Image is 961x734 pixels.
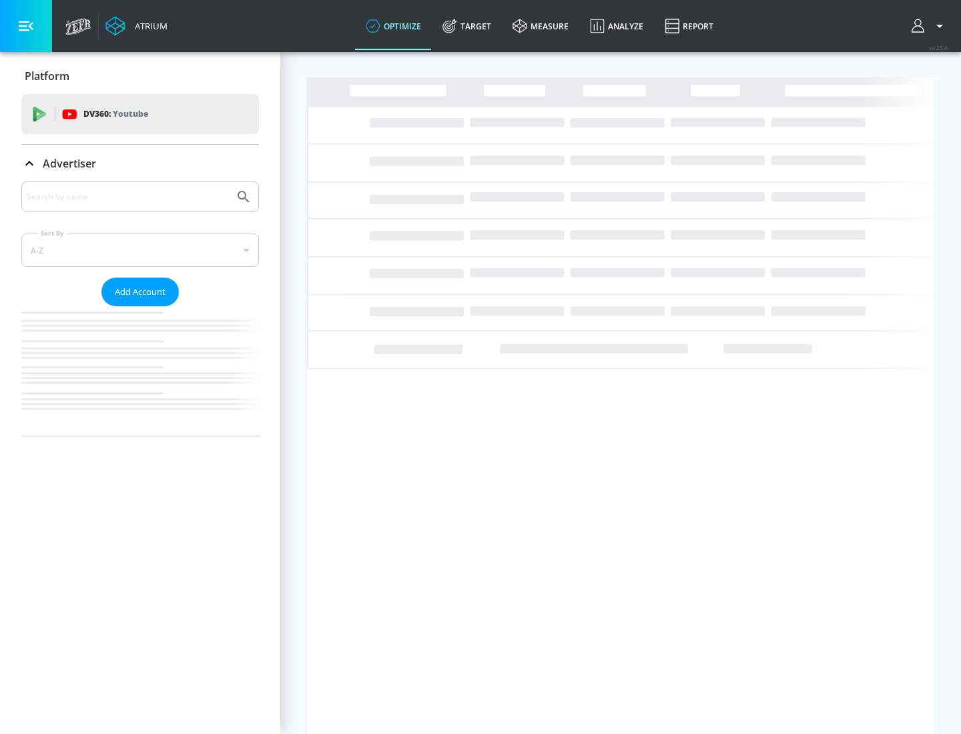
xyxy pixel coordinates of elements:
[115,284,166,300] span: Add Account
[579,2,654,50] a: Analyze
[129,20,168,32] div: Atrium
[21,306,259,436] nav: list of Advertiser
[432,2,502,50] a: Target
[21,234,259,267] div: A-Z
[502,2,579,50] a: measure
[43,156,96,171] p: Advertiser
[25,69,69,83] p: Platform
[105,16,168,36] a: Atrium
[101,278,179,306] button: Add Account
[38,229,67,238] label: Sort By
[929,44,948,51] span: v 4.25.4
[21,181,259,436] div: Advertiser
[21,94,259,134] div: DV360: Youtube
[27,188,229,206] input: Search by name
[654,2,724,50] a: Report
[21,145,259,182] div: Advertiser
[355,2,432,50] a: optimize
[83,107,148,121] p: DV360:
[21,57,259,95] div: Platform
[113,107,148,121] p: Youtube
